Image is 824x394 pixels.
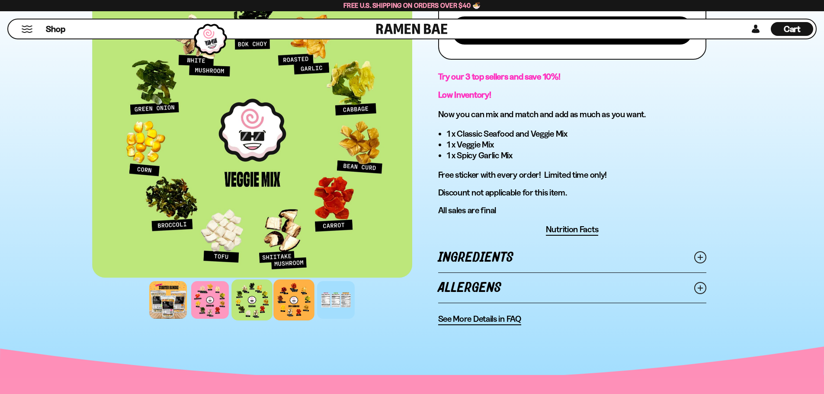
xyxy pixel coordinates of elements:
[438,205,706,216] p: All sales are final
[438,90,491,100] strong: Low Inventory!
[447,150,706,161] li: 1 x Spicy Garlic Mix
[343,1,481,10] span: Free U.S. Shipping on Orders over $40 🍜
[438,170,706,180] p: Free sticker with every order! Limited time only!
[46,22,65,36] a: Shop
[438,314,521,325] a: See More Details in FAQ
[546,224,599,235] span: Nutrition Facts
[447,128,706,139] li: 1 x Classic Seafood and Veggie Mix
[784,24,801,34] span: Cart
[46,23,65,35] span: Shop
[438,71,561,82] strong: Try our 3 top sellers and save 10%!
[771,19,813,38] div: Cart
[438,314,521,324] span: See More Details in FAQ
[21,26,33,33] button: Mobile Menu Trigger
[546,224,599,236] button: Nutrition Facts
[438,273,706,303] a: Allergens
[438,243,706,272] a: Ingredients
[438,187,567,198] span: Discount not applicable for this item.
[438,109,706,120] h3: Now you can mix and match and add as much as you want.
[447,139,706,150] li: 1 x Veggie Mix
